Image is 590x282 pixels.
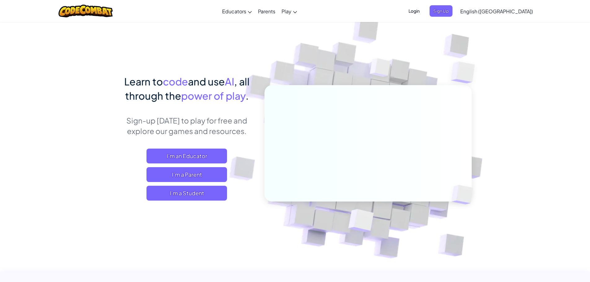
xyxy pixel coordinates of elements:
[146,167,227,182] a: I'm a Parent
[430,5,452,17] button: Sign Up
[439,46,492,99] img: Overlap cubes
[255,3,278,20] a: Parents
[124,75,163,88] span: Learn to
[219,3,255,20] a: Educators
[146,149,227,163] a: I'm an Educator
[282,8,291,15] span: Play
[225,75,234,88] span: AI
[222,8,246,15] span: Educators
[457,3,536,20] a: English ([GEOGRAPHIC_DATA])
[460,8,533,15] span: English ([GEOGRAPHIC_DATA])
[333,196,388,247] img: Overlap cubes
[181,89,246,102] span: power of play
[163,75,188,88] span: code
[246,89,249,102] span: .
[278,3,300,20] a: Play
[146,186,227,201] button: I'm a Student
[405,5,423,17] button: Login
[441,172,487,217] img: Overlap cubes
[358,46,403,92] img: Overlap cubes
[119,115,255,136] p: Sign-up [DATE] to play for free and explore our games and resources.
[188,75,225,88] span: and use
[59,5,113,17] img: CodeCombat logo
